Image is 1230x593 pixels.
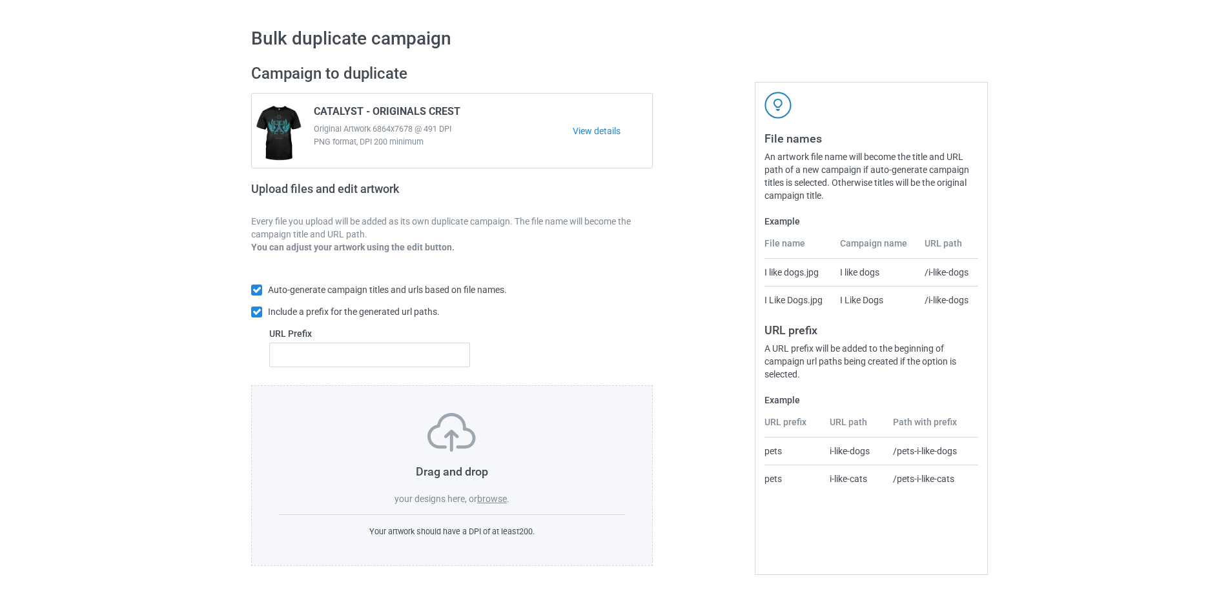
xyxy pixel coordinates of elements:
h2: Campaign to duplicate [251,64,653,84]
span: Auto-generate campaign titles and urls based on file names. [268,285,507,295]
label: Example [764,215,978,228]
img: svg+xml;base64,PD94bWwgdmVyc2lvbj0iMS4wIiBlbmNvZGluZz0iVVRGLTgiPz4KPHN2ZyB3aWR0aD0iNzVweCIgaGVpZ2... [427,413,476,452]
img: svg+xml;base64,PD94bWwgdmVyc2lvbj0iMS4wIiBlbmNvZGluZz0iVVRGLTgiPz4KPHN2ZyB3aWR0aD0iNDJweCIgaGVpZ2... [764,92,792,119]
span: Original Artwork 6864x7678 @ 491 DPI [314,123,573,136]
td: I Like Dogs [833,286,918,314]
th: URL path [823,416,887,437]
td: /pets-i-like-dogs [886,437,978,465]
h3: URL prefix [764,323,978,337]
label: URL Prefix [269,327,470,340]
b: You can adjust your artwork using the edit button. [251,242,455,252]
div: A URL prefix will be added to the beginning of campaign url paths being created if the option is ... [764,342,978,381]
h3: Drag and drop [279,464,625,479]
span: Your artwork should have a DPI of at least 200 . [369,527,535,536]
td: I Like Dogs.jpg [764,286,832,314]
th: File name [764,237,832,259]
span: your designs here, or [395,494,477,504]
h2: Upload files and edit artwork [251,182,492,206]
label: browse [477,494,507,504]
span: CATALYST - ORIGINALS CREST [314,105,460,123]
th: URL path [917,237,978,259]
td: I like dogs [833,259,918,286]
td: i-like-cats [823,465,887,492]
span: PNG format, DPI 200 minimum [314,136,573,148]
h1: Bulk duplicate campaign [251,27,979,50]
th: URL prefix [764,416,823,437]
h3: File names [764,131,978,146]
p: Every file you upload will be added as its own duplicate campaign. The file name will become the ... [251,215,653,241]
span: . [507,494,509,504]
td: I like dogs.jpg [764,259,832,286]
td: pets [764,437,823,465]
td: /i-like-dogs [917,259,978,286]
td: /i-like-dogs [917,286,978,314]
span: Include a prefix for the generated url paths. [268,307,440,317]
th: Campaign name [833,237,918,259]
a: View details [573,125,652,137]
td: /pets-i-like-cats [886,465,978,492]
td: i-like-dogs [823,437,887,465]
div: An artwork file name will become the title and URL path of a new campaign if auto-generate campai... [764,150,978,202]
td: pets [764,465,823,492]
label: Example [764,394,978,407]
th: Path with prefix [886,416,978,437]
